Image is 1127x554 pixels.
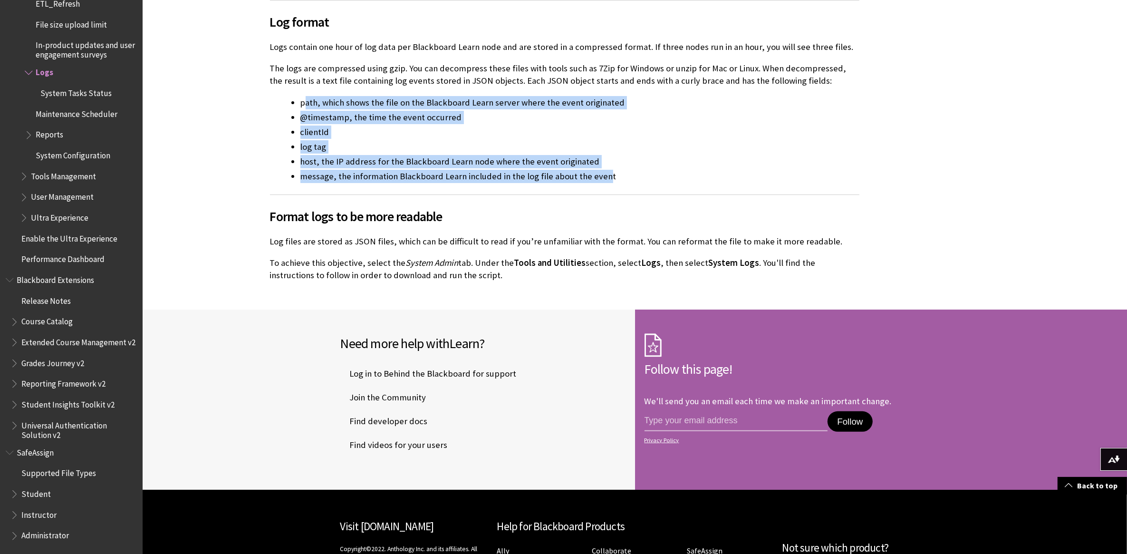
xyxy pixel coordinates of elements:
[31,189,94,202] span: User Management
[645,359,930,379] h2: Follow this page!
[828,411,872,432] button: Follow
[340,414,430,428] a: Find developer docs
[36,106,117,119] span: Maintenance Scheduler
[21,334,135,347] span: Extended Course Management v2
[17,272,94,285] span: Blackboard Extensions
[340,390,428,405] a: Join the Community
[340,414,428,428] span: Find developer docs
[21,466,96,478] span: Supported File Types
[300,140,859,154] li: log tag
[6,445,137,544] nav: Book outline for Blackboard SafeAssign
[270,235,859,248] p: Log files are stored as JSON files, which can be difficult to read if you’re unfamiliar with the ...
[300,170,859,183] li: message, the information Blackboard Learn included in the log file about the event
[300,111,859,124] li: @timestamp, the time the event occurred
[21,507,57,520] span: Instructor
[21,376,106,389] span: Reporting Framework v2
[36,65,53,78] span: Logs
[21,397,115,409] span: Student Insights Toolkit v2
[645,396,892,407] p: We'll send you an email each time we make an important change.
[645,437,927,444] a: Privacy Policy
[340,333,626,353] h2: Need more help with ?
[36,17,107,29] span: File size upload limit
[270,206,859,226] span: Format logs to be more readable
[709,257,760,268] span: System Logs
[270,62,859,87] p: The logs are compressed using gzip. You can decompress these files with tools such as 7Zip for Wi...
[36,147,110,160] span: System Configuration
[21,293,71,306] span: Release Notes
[300,126,859,139] li: clientId
[31,168,96,181] span: Tools Management
[40,85,112,98] span: System Tasks Status
[21,418,136,440] span: Universal Authentication Solution v2
[340,519,434,533] a: Visit [DOMAIN_NAME]
[36,38,136,60] span: In-product updates and user engagement surveys
[31,210,88,223] span: Ultra Experience
[340,438,450,452] a: Find videos for your users
[270,12,859,32] span: Log format
[270,257,859,282] p: To achieve this objective, select the tab. Under the section, select , then select . You'll find ...
[21,355,84,368] span: Grades Journey v2
[497,518,773,535] h2: Help for Blackboard Products
[6,272,137,440] nav: Book outline for Blackboard Extensions
[21,314,73,327] span: Course Catalog
[340,438,448,452] span: Find videos for your users
[21,486,51,499] span: Student
[21,231,117,243] span: Enable the Ultra Experience
[645,411,828,431] input: email address
[406,257,459,268] span: System Admin
[645,333,662,357] img: Subscription Icon
[270,41,859,53] p: Logs contain one hour of log data per Blackboard Learn node and are stored in a compressed format...
[21,252,105,264] span: Performance Dashboard
[36,127,63,140] span: Reports
[449,335,479,352] span: Learn
[21,528,69,541] span: Administrator
[17,445,54,457] span: SafeAssign
[340,367,519,381] a: Log in to Behind the Blackboard for support
[300,155,859,168] li: host, the IP address for the Blackboard Learn node where the event originated
[642,257,661,268] span: Logs
[340,390,426,405] span: Join the Community
[300,96,859,109] li: path, which shows the file on the Blackboard Learn server where the event originated
[514,257,586,268] span: Tools and Utilities
[340,367,517,381] span: Log in to Behind the Blackboard for support
[1058,477,1127,495] a: Back to top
